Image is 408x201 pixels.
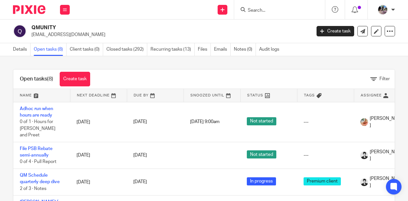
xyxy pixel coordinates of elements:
[317,26,354,36] a: Create task
[304,94,315,97] span: Tags
[133,180,147,184] span: [DATE]
[20,160,56,164] span: 0 of 4 · Pull Report
[247,150,276,158] span: Not started
[20,186,46,191] span: 2 of 3 · Notes
[247,94,263,97] span: Status
[13,43,30,56] a: Details
[190,120,220,124] span: [DATE] 9:00am
[214,43,231,56] a: Emails
[60,72,90,86] a: Create task
[20,76,53,82] h1: Open tasks
[20,173,60,184] a: QM Schedule quarterly deep dive
[13,24,27,38] img: svg%3E
[34,43,66,56] a: Open tasks (8)
[20,107,53,118] a: Adhoc run when hours are ready
[70,169,127,195] td: [DATE]
[247,8,306,14] input: Search
[360,118,368,126] img: MIC.jpg
[70,102,127,142] td: [DATE]
[70,142,127,169] td: [DATE]
[234,43,256,56] a: Notes (0)
[70,43,103,56] a: Client tasks (0)
[370,149,404,162] span: [PERSON_NAME]
[20,119,55,137] span: 0 of 1 · Hours for [PERSON_NAME] and Preet
[133,120,147,124] span: [DATE]
[304,119,347,125] div: ---
[370,175,404,189] span: [PERSON_NAME]
[379,77,390,81] span: Filter
[370,115,404,129] span: [PERSON_NAME]
[304,177,341,185] span: Premium client
[190,94,224,97] span: Snoozed Until
[360,178,368,186] img: squarehead.jpg
[150,43,195,56] a: Recurring tasks (13)
[13,5,45,14] img: Pixie
[106,43,147,56] a: Closed tasks (292)
[20,146,53,157] a: File PSB Rebate semi-annually
[304,152,347,158] div: ---
[360,151,368,159] img: squarehead.jpg
[247,177,276,185] span: In progress
[31,24,252,31] h2: QMUNITY
[47,76,53,82] span: (8)
[378,5,388,15] img: Screen%20Shot%202020-06-25%20at%209.49.30%20AM.png
[247,117,276,125] span: Not started
[133,153,147,157] span: [DATE]
[259,43,282,56] a: Audit logs
[198,43,211,56] a: Files
[31,31,307,38] p: [EMAIL_ADDRESS][DOMAIN_NAME]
